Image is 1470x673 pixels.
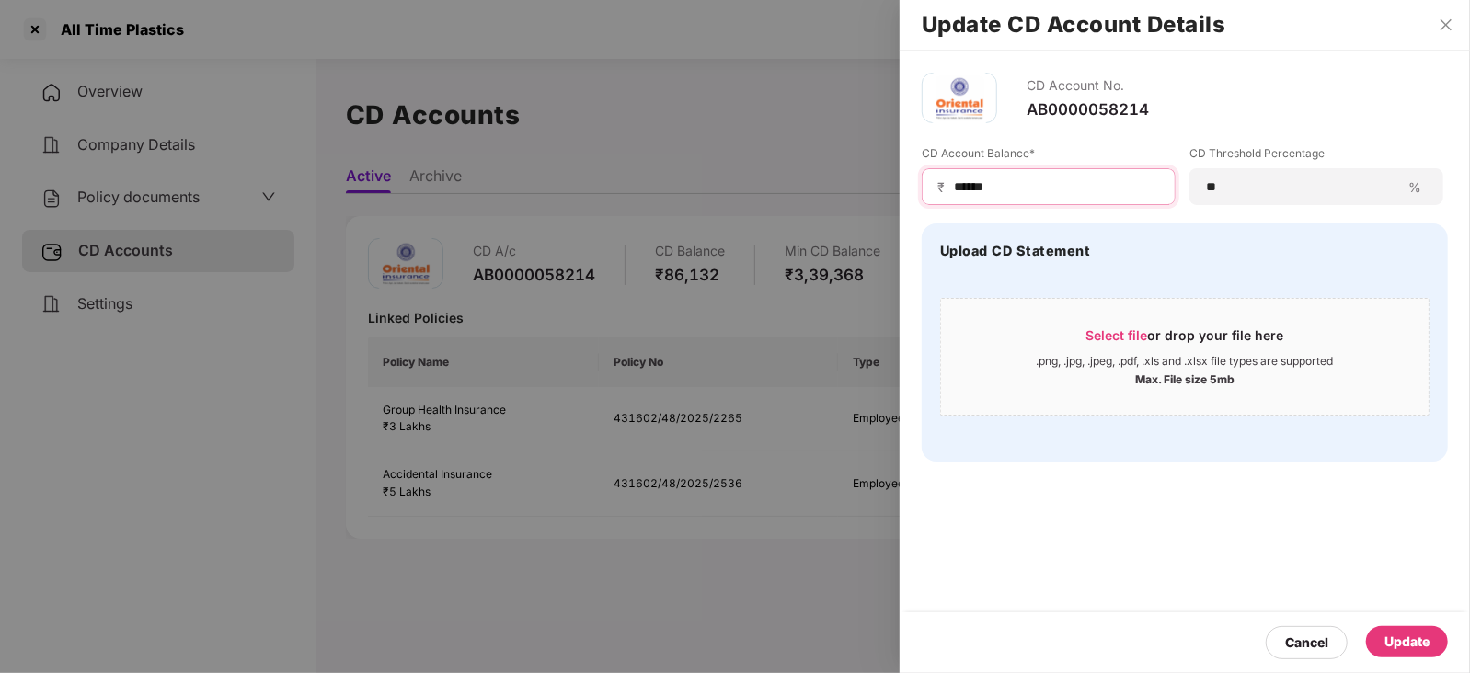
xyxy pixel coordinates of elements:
[1086,327,1148,343] span: Select file
[1027,73,1149,99] div: CD Account No.
[940,242,1091,260] h4: Upload CD Statement
[1439,17,1453,32] span: close
[1384,632,1430,652] div: Update
[1433,17,1459,33] button: Close
[937,178,952,196] span: ₹
[1086,326,1284,354] div: or drop your file here
[1189,145,1443,168] label: CD Threshold Percentage
[1135,369,1235,387] div: Max. File size 5mb
[1037,354,1334,369] div: .png, .jpg, .jpeg, .pdf, .xls and .xlsx file types are supported
[1401,178,1429,196] span: %
[1027,99,1149,120] div: AB0000058214
[1285,633,1328,653] div: Cancel
[922,15,1448,35] h2: Update CD Account Details
[932,71,987,126] img: oi.png
[922,145,1176,168] label: CD Account Balance*
[941,313,1429,401] span: Select fileor drop your file here.png, .jpg, .jpeg, .pdf, .xls and .xlsx file types are supported...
